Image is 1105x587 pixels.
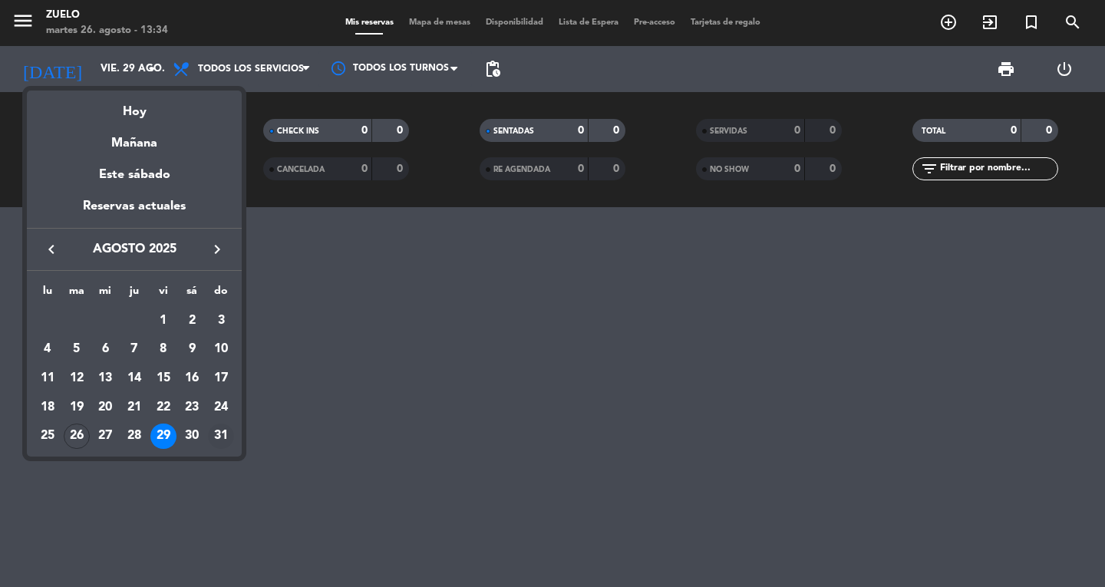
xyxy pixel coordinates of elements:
th: sábado [178,282,207,306]
td: 15 de agosto de 2025 [149,364,178,393]
td: 2 de agosto de 2025 [178,306,207,335]
div: 18 [35,394,61,420]
div: 4 [35,336,61,362]
td: 6 de agosto de 2025 [91,335,120,364]
div: 16 [179,365,205,391]
td: 21 de agosto de 2025 [120,393,149,422]
div: Este sábado [27,153,242,196]
td: 24 de agosto de 2025 [206,393,236,422]
div: 27 [92,424,118,450]
th: martes [62,282,91,306]
div: 22 [150,394,176,420]
div: 23 [179,394,205,420]
td: 22 de agosto de 2025 [149,393,178,422]
div: 11 [35,365,61,391]
div: 17 [208,365,234,391]
td: 10 de agosto de 2025 [206,335,236,364]
td: 19 de agosto de 2025 [62,393,91,422]
td: 31 de agosto de 2025 [206,422,236,451]
div: 10 [208,336,234,362]
td: 1 de agosto de 2025 [149,306,178,335]
div: 25 [35,424,61,450]
td: 16 de agosto de 2025 [178,364,207,393]
td: 28 de agosto de 2025 [120,422,149,451]
div: 15 [150,365,176,391]
td: 12 de agosto de 2025 [62,364,91,393]
div: 8 [150,336,176,362]
div: 9 [179,336,205,362]
td: 30 de agosto de 2025 [178,422,207,451]
i: keyboard_arrow_left [42,240,61,259]
div: Hoy [27,91,242,122]
div: 12 [64,365,90,391]
div: 14 [121,365,147,391]
th: lunes [33,282,62,306]
td: 20 de agosto de 2025 [91,393,120,422]
td: 7 de agosto de 2025 [120,335,149,364]
div: 20 [92,394,118,420]
td: 26 de agosto de 2025 [62,422,91,451]
div: 1 [150,308,176,334]
div: 19 [64,394,90,420]
th: viernes [149,282,178,306]
div: 24 [208,394,234,420]
div: 28 [121,424,147,450]
td: 18 de agosto de 2025 [33,393,62,422]
i: keyboard_arrow_right [208,240,226,259]
button: keyboard_arrow_left [38,239,65,259]
td: 3 de agosto de 2025 [206,306,236,335]
td: 27 de agosto de 2025 [91,422,120,451]
td: AGO. [33,306,149,335]
td: 25 de agosto de 2025 [33,422,62,451]
div: 26 [64,424,90,450]
div: 5 [64,336,90,362]
div: 2 [179,308,205,334]
div: 6 [92,336,118,362]
div: 31 [208,424,234,450]
th: domingo [206,282,236,306]
td: 5 de agosto de 2025 [62,335,91,364]
div: 3 [208,308,234,334]
div: 30 [179,424,205,450]
td: 29 de agosto de 2025 [149,422,178,451]
div: 7 [121,336,147,362]
div: 21 [121,394,147,420]
td: 8 de agosto de 2025 [149,335,178,364]
td: 11 de agosto de 2025 [33,364,62,393]
div: Reservas actuales [27,196,242,228]
div: Mañana [27,122,242,153]
td: 23 de agosto de 2025 [178,393,207,422]
span: agosto 2025 [65,239,203,259]
button: keyboard_arrow_right [203,239,231,259]
td: 4 de agosto de 2025 [33,335,62,364]
th: jueves [120,282,149,306]
td: 14 de agosto de 2025 [120,364,149,393]
td: 9 de agosto de 2025 [178,335,207,364]
td: 13 de agosto de 2025 [91,364,120,393]
td: 17 de agosto de 2025 [206,364,236,393]
div: 13 [92,365,118,391]
div: 29 [150,424,176,450]
th: miércoles [91,282,120,306]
